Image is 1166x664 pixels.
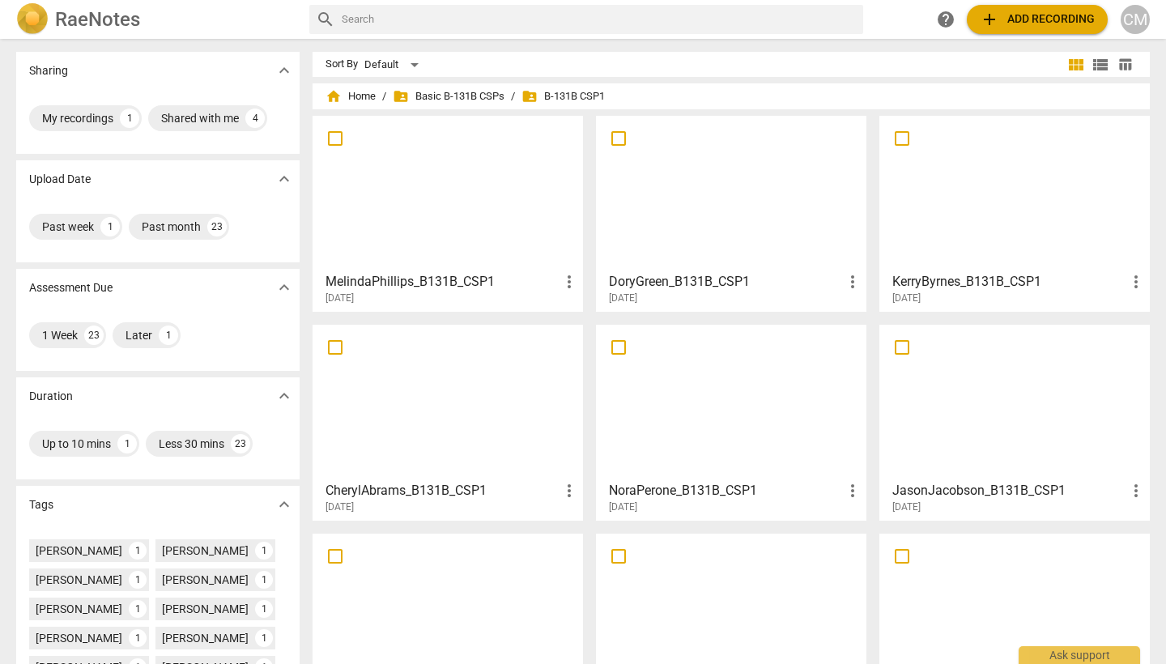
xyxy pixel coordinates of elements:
[162,601,249,617] div: [PERSON_NAME]
[511,91,515,103] span: /
[1126,481,1146,500] span: more_vert
[272,384,296,408] button: Show more
[885,330,1144,513] a: JasonJacobson_B131B_CSP1[DATE]
[117,434,137,453] div: 1
[245,109,265,128] div: 4
[36,572,122,588] div: [PERSON_NAME]
[272,167,296,191] button: Show more
[1091,55,1110,74] span: view_list
[1121,5,1150,34] button: CM
[272,58,296,83] button: Show more
[36,543,122,559] div: [PERSON_NAME]
[120,109,139,128] div: 1
[521,88,605,104] span: B-131B CSP1
[274,278,294,297] span: expand_more
[609,500,637,514] span: [DATE]
[602,121,861,304] a: DoryGreen_B131B_CSP1[DATE]
[560,272,579,292] span: more_vert
[84,326,104,345] div: 23
[274,61,294,80] span: expand_more
[843,272,862,292] span: more_vert
[162,572,249,588] div: [PERSON_NAME]
[980,10,999,29] span: add
[967,5,1108,34] button: Upload
[892,272,1126,292] h3: KerryByrnes_B131B_CSP1
[272,275,296,300] button: Show more
[382,91,386,103] span: /
[326,58,358,70] div: Sort By
[892,481,1126,500] h3: JasonJacobson_B131B_CSP1
[318,330,577,513] a: CherylAbrams_B131B_CSP1[DATE]
[274,169,294,189] span: expand_more
[1088,53,1113,77] button: List view
[29,388,73,405] p: Duration
[42,219,94,235] div: Past week
[609,481,843,500] h3: NoraPerone_B131B_CSP1
[162,543,249,559] div: [PERSON_NAME]
[393,88,504,104] span: Basic B-131B CSPs
[326,292,354,305] span: [DATE]
[609,272,843,292] h3: DoryGreen_B131B_CSP1
[255,600,273,618] div: 1
[609,292,637,305] span: [DATE]
[1126,272,1146,292] span: more_vert
[231,434,250,453] div: 23
[129,629,147,647] div: 1
[42,436,111,452] div: Up to 10 mins
[207,217,227,236] div: 23
[162,630,249,646] div: [PERSON_NAME]
[326,88,376,104] span: Home
[29,62,68,79] p: Sharing
[1066,55,1086,74] span: view_module
[29,171,91,188] p: Upload Date
[29,496,53,513] p: Tags
[255,571,273,589] div: 1
[55,8,140,31] h2: RaeNotes
[16,3,49,36] img: Logo
[1064,53,1088,77] button: Tile view
[42,327,78,343] div: 1 Week
[364,52,424,78] div: Default
[602,330,861,513] a: NoraPerone_B131B_CSP1[DATE]
[393,88,409,104] span: folder_shared
[159,326,178,345] div: 1
[36,630,122,646] div: [PERSON_NAME]
[936,10,955,29] span: help
[274,386,294,406] span: expand_more
[892,500,921,514] span: [DATE]
[129,571,147,589] div: 1
[885,121,1144,304] a: KerryByrnes_B131B_CSP1[DATE]
[326,88,342,104] span: home
[129,542,147,560] div: 1
[255,542,273,560] div: 1
[129,600,147,618] div: 1
[159,436,224,452] div: Less 30 mins
[342,6,857,32] input: Search
[560,481,579,500] span: more_vert
[1019,646,1140,664] div: Ask support
[843,481,862,500] span: more_vert
[521,88,538,104] span: folder_shared
[980,10,1095,29] span: Add recording
[931,5,960,34] a: Help
[274,495,294,514] span: expand_more
[29,279,113,296] p: Assessment Due
[318,121,577,304] a: MelindaPhillips_B131B_CSP1[DATE]
[126,327,152,343] div: Later
[326,500,354,514] span: [DATE]
[255,629,273,647] div: 1
[16,3,296,36] a: LogoRaeNotes
[42,110,113,126] div: My recordings
[142,219,201,235] div: Past month
[272,492,296,517] button: Show more
[326,272,560,292] h3: MelindaPhillips_B131B_CSP1
[892,292,921,305] span: [DATE]
[326,481,560,500] h3: CherylAbrams_B131B_CSP1
[100,217,120,236] div: 1
[1113,53,1137,77] button: Table view
[161,110,239,126] div: Shared with me
[1117,57,1133,72] span: table_chart
[316,10,335,29] span: search
[36,601,122,617] div: [PERSON_NAME]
